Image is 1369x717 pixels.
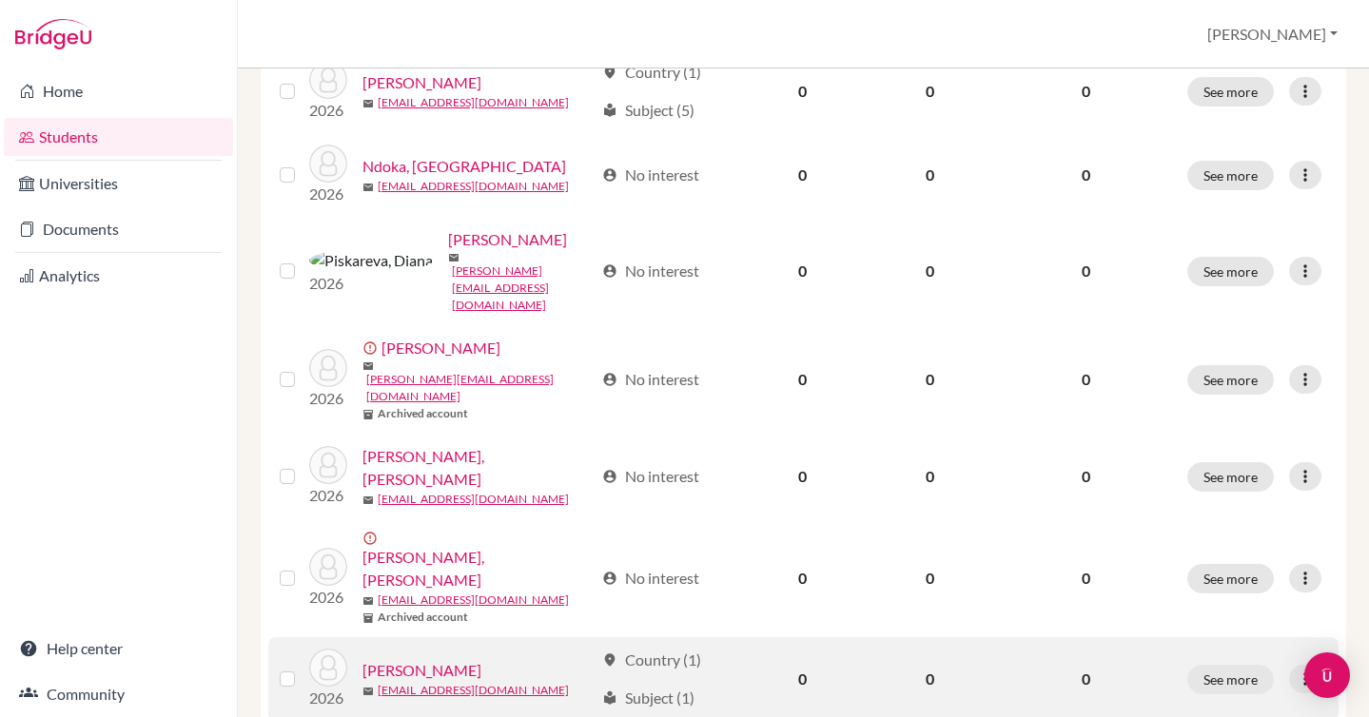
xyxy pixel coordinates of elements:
[740,325,865,434] td: 0
[740,519,865,637] td: 0
[309,548,347,586] img: Santosuosso, Connor
[602,263,617,279] span: account_circle
[378,591,569,609] a: [EMAIL_ADDRESS][DOMAIN_NAME]
[602,687,694,709] div: Subject (1)
[602,469,617,484] span: account_circle
[378,682,569,699] a: [EMAIL_ADDRESS][DOMAIN_NAME]
[4,165,233,203] a: Universities
[1199,16,1346,52] button: [PERSON_NAME]
[865,49,996,133] td: 0
[378,94,569,111] a: [EMAIL_ADDRESS][DOMAIN_NAME]
[362,409,374,420] span: inventory_2
[448,252,460,263] span: mail
[1007,668,1164,690] p: 0
[865,217,996,325] td: 0
[378,609,468,626] b: Archived account
[309,61,347,99] img: McCarthy, Cormac
[309,183,347,205] p: 2026
[362,155,566,178] a: Ndoka, [GEOGRAPHIC_DATA]
[602,260,699,282] div: No interest
[4,257,233,295] a: Analytics
[378,491,569,508] a: [EMAIL_ADDRESS][DOMAIN_NAME]
[362,612,374,624] span: inventory_2
[362,98,374,109] span: mail
[309,649,347,687] img: Silin, Robert
[309,484,347,507] p: 2026
[602,690,617,706] span: local_library
[1007,465,1164,488] p: 0
[309,687,347,709] p: 2026
[602,368,699,391] div: No interest
[4,72,233,110] a: Home
[1304,652,1350,698] div: Open Intercom Messenger
[1007,368,1164,391] p: 0
[1187,564,1274,593] button: See more
[1187,161,1274,190] button: See more
[865,519,996,637] td: 0
[452,262,594,314] a: [PERSON_NAME][EMAIL_ADDRESS][DOMAIN_NAME]
[602,372,617,387] span: account_circle
[1187,365,1274,395] button: See more
[366,371,594,405] a: [PERSON_NAME][EMAIL_ADDRESS][DOMAIN_NAME]
[1187,462,1274,492] button: See more
[381,337,500,359] a: [PERSON_NAME]
[309,387,347,410] p: 2026
[602,164,699,186] div: No interest
[309,586,347,609] p: 2026
[378,405,468,422] b: Archived account
[602,571,617,586] span: account_circle
[362,659,481,682] a: [PERSON_NAME]
[865,325,996,434] td: 0
[309,272,433,295] p: 2026
[1007,260,1164,282] p: 0
[1187,77,1274,107] button: See more
[740,217,865,325] td: 0
[4,675,233,713] a: Community
[602,465,699,488] div: No interest
[4,118,233,156] a: Students
[602,649,701,671] div: Country (1)
[309,145,347,183] img: Ndoka, Ambra
[309,446,347,484] img: Santosuosso, Connor
[865,133,996,217] td: 0
[602,167,617,183] span: account_circle
[362,340,381,356] span: error_outline
[309,99,347,122] p: 2026
[1187,665,1274,694] button: See more
[1007,164,1164,186] p: 0
[362,182,374,193] span: mail
[362,494,374,506] span: mail
[602,99,694,122] div: Subject (5)
[602,103,617,118] span: local_library
[448,228,567,251] a: [PERSON_NAME]
[602,65,617,80] span: location_on
[4,210,233,248] a: Documents
[309,249,433,272] img: Piskareva, Diana
[1187,257,1274,286] button: See more
[4,630,233,668] a: Help center
[378,178,569,195] a: [EMAIL_ADDRESS][DOMAIN_NAME]
[1007,567,1164,590] p: 0
[740,133,865,217] td: 0
[602,61,701,84] div: Country (1)
[362,71,481,94] a: [PERSON_NAME]
[865,434,996,519] td: 0
[362,686,374,697] span: mail
[362,595,374,607] span: mail
[740,434,865,519] td: 0
[362,360,374,372] span: mail
[362,531,381,546] span: error_outline
[602,567,699,590] div: No interest
[362,445,594,491] a: [PERSON_NAME], [PERSON_NAME]
[309,349,347,387] img: Piskareva, Diana
[15,19,91,49] img: Bridge-U
[740,49,865,133] td: 0
[602,652,617,668] span: location_on
[1007,80,1164,103] p: 0
[362,546,594,591] a: [PERSON_NAME], [PERSON_NAME]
